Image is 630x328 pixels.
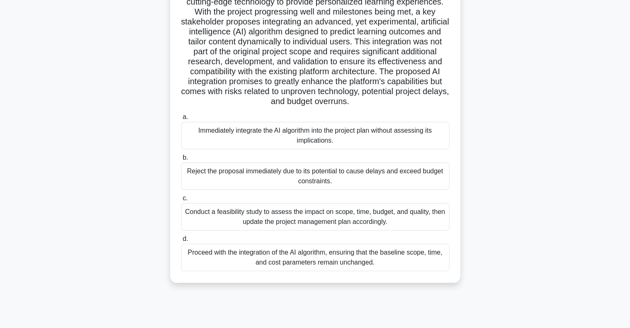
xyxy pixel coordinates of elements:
[181,122,449,149] div: Immediately integrate the AI algorithm into the project plan without assessing its implications.
[183,154,188,161] span: b.
[183,194,188,202] span: c.
[181,244,449,271] div: Proceed with the integration of the AI algorithm, ensuring that the baseline scope, time, and cos...
[181,163,449,190] div: Reject the proposal immediately due to its potential to cause delays and exceed budget constraints.
[183,235,188,242] span: d.
[183,113,188,120] span: a.
[181,203,449,231] div: Conduct a feasibility study to assess the impact on scope, time, budget, and quality, then update...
